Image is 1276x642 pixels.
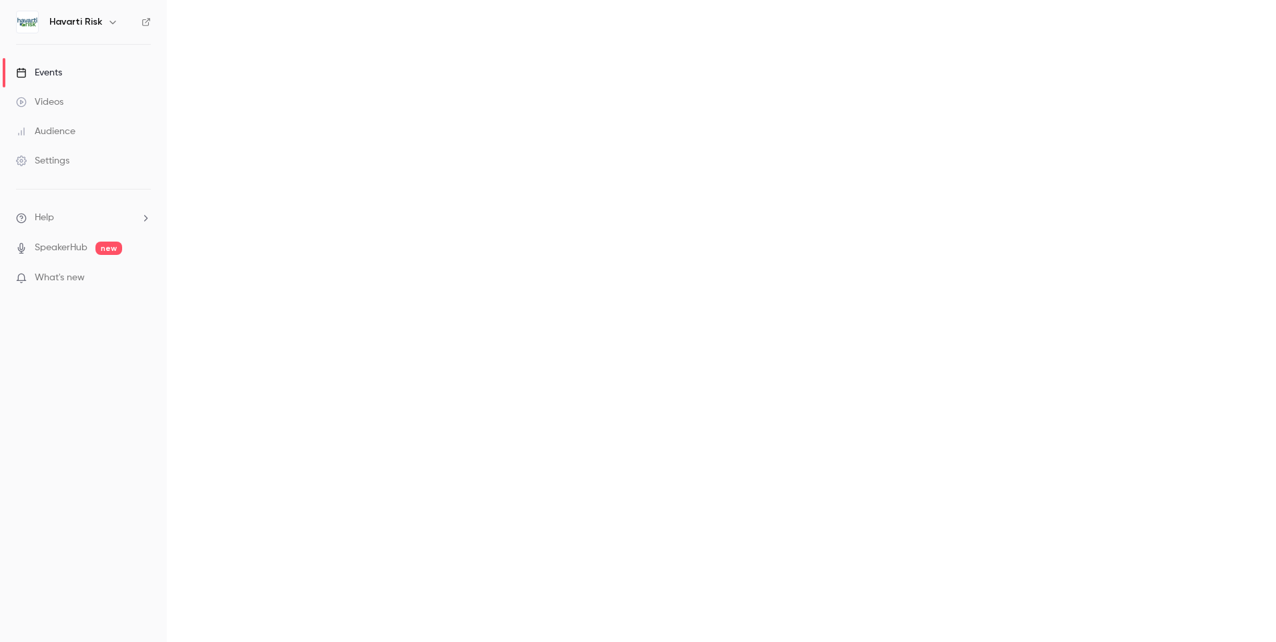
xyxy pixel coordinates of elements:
div: Videos [16,95,63,109]
li: help-dropdown-opener [16,211,151,225]
div: Audience [16,125,75,138]
span: new [95,242,122,255]
img: Havarti Risk [17,11,38,33]
span: What's new [35,271,85,285]
div: Settings [16,154,69,168]
h6: Havarti Risk [49,15,102,29]
div: Events [16,66,62,79]
a: SpeakerHub [35,241,87,255]
span: Help [35,211,54,225]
